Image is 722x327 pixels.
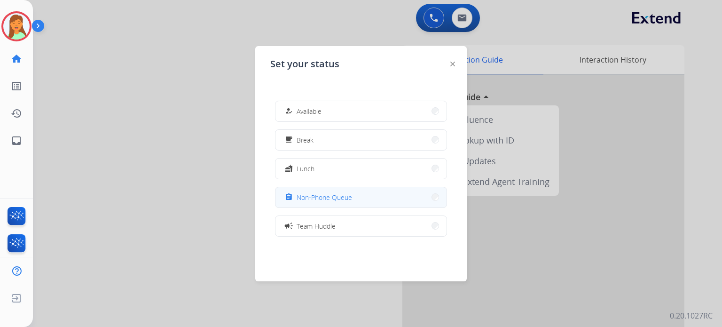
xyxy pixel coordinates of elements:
[284,221,293,231] mat-icon: campaign
[297,221,336,231] span: Team Huddle
[11,135,22,146] mat-icon: inbox
[297,106,322,116] span: Available
[275,101,447,121] button: Available
[11,53,22,64] mat-icon: home
[297,164,314,174] span: Lunch
[285,165,293,173] mat-icon: fastfood
[275,216,447,236] button: Team Huddle
[3,13,30,40] img: avatar
[270,57,339,71] span: Set your status
[297,192,352,202] span: Non-Phone Queue
[450,62,455,66] img: close-button
[297,135,314,145] span: Break
[275,130,447,150] button: Break
[285,107,293,115] mat-icon: how_to_reg
[285,136,293,144] mat-icon: free_breakfast
[11,108,22,119] mat-icon: history
[275,187,447,207] button: Non-Phone Queue
[11,80,22,92] mat-icon: list_alt
[285,193,293,201] mat-icon: assignment
[670,310,713,321] p: 0.20.1027RC
[275,159,447,179] button: Lunch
